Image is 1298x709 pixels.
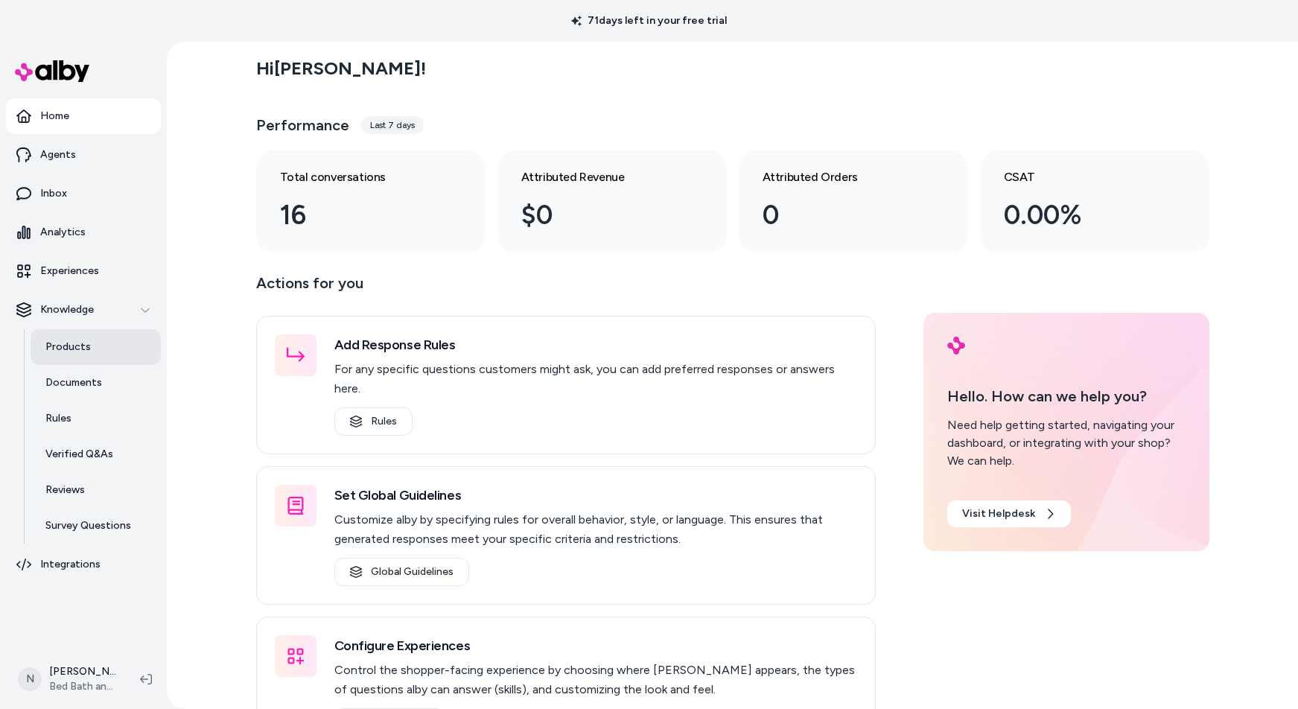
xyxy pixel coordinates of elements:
[361,116,424,134] div: Last 7 days
[31,508,161,544] a: Survey Questions
[521,195,679,235] div: $0
[1004,195,1162,235] div: 0.00%
[40,186,67,201] p: Inbox
[31,329,161,365] a: Products
[40,147,76,162] p: Agents
[6,98,161,134] a: Home
[280,168,438,186] h3: Total conversations
[40,302,94,317] p: Knowledge
[739,150,968,253] a: Attributed Orders 0
[947,416,1186,470] div: Need help getting started, navigating your dashboard, or integrating with your shop? We can help.
[334,485,857,506] h3: Set Global Guidelines
[45,518,131,533] p: Survey Questions
[31,472,161,508] a: Reviews
[18,667,42,691] span: N
[45,340,91,354] p: Products
[31,436,161,472] a: Verified Q&As
[947,385,1186,407] p: Hello. How can we help you?
[334,407,413,436] a: Rules
[1004,168,1162,186] h3: CSAT
[6,547,161,582] a: Integrations
[49,664,116,679] p: [PERSON_NAME]
[6,292,161,328] button: Knowledge
[334,558,469,586] a: Global Guidelines
[497,150,727,253] a: Attributed Revenue $0
[334,510,857,549] p: Customize alby by specifying rules for overall behavior, style, or language. This ensures that ge...
[45,447,113,462] p: Verified Q&As
[763,195,920,235] div: 0
[980,150,1209,253] a: CSAT 0.00%
[49,679,116,694] span: Bed Bath and Beyond
[6,176,161,212] a: Inbox
[40,557,101,572] p: Integrations
[9,655,128,703] button: N[PERSON_NAME]Bed Bath and Beyond
[562,13,736,28] p: 71 days left in your free trial
[256,271,876,307] p: Actions for you
[947,337,965,354] img: alby Logo
[280,195,438,235] div: 16
[6,253,161,289] a: Experiences
[763,168,920,186] h3: Attributed Orders
[334,661,857,699] p: Control the shopper-facing experience by choosing where [PERSON_NAME] appears, the types of quest...
[15,60,89,82] img: alby Logo
[40,264,99,279] p: Experiences
[31,365,161,401] a: Documents
[45,375,102,390] p: Documents
[6,137,161,173] a: Agents
[256,150,486,253] a: Total conversations 16
[947,500,1071,527] a: Visit Helpdesk
[45,411,71,426] p: Rules
[334,334,857,355] h3: Add Response Rules
[521,168,679,186] h3: Attributed Revenue
[6,214,161,250] a: Analytics
[256,115,349,136] h3: Performance
[31,401,161,436] a: Rules
[256,57,426,80] h2: Hi [PERSON_NAME] !
[40,225,86,240] p: Analytics
[40,109,69,124] p: Home
[334,360,857,398] p: For any specific questions customers might ask, you can add preferred responses or answers here.
[334,635,857,656] h3: Configure Experiences
[45,483,85,497] p: Reviews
